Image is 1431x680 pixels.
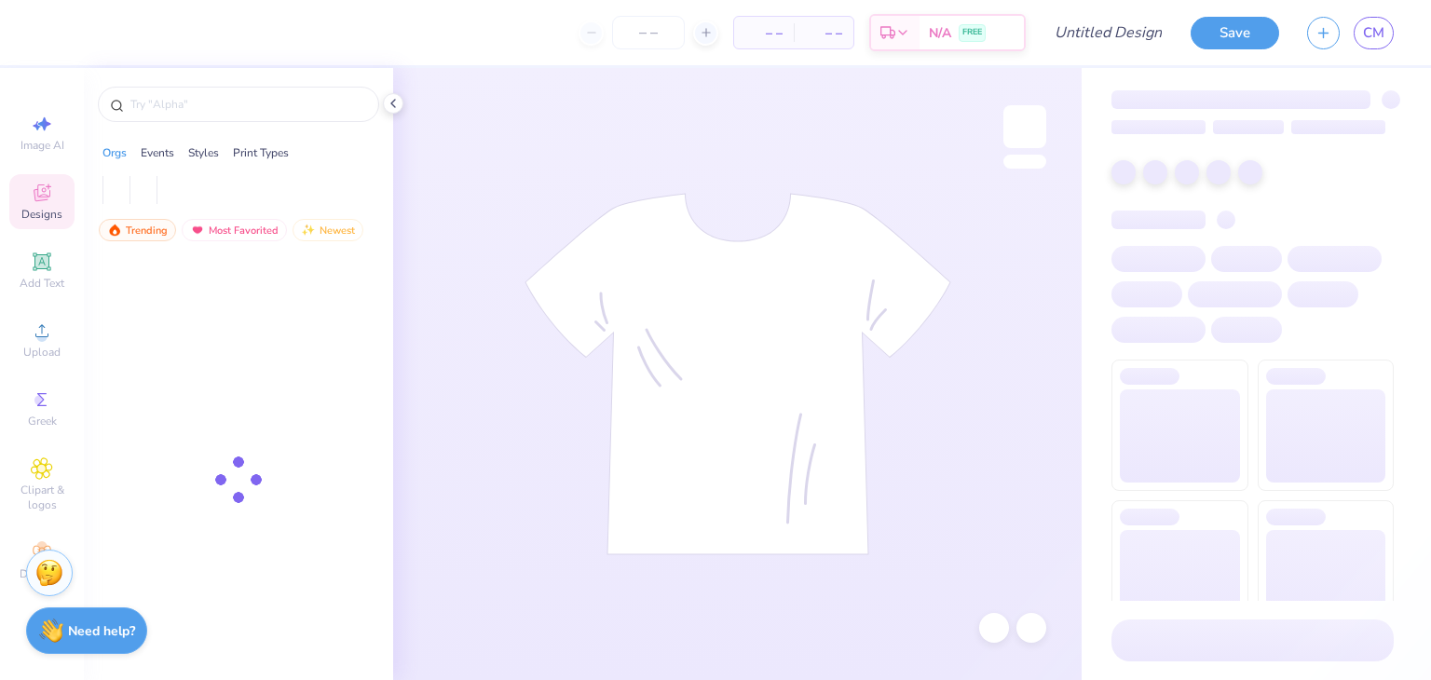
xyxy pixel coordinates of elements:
img: Newest.gif [301,224,316,237]
div: Print Types [233,144,289,161]
span: Upload [23,345,61,360]
div: Trending [99,219,176,241]
div: Newest [293,219,363,241]
input: Untitled Design [1040,14,1177,51]
span: FREE [962,26,982,39]
div: Orgs [102,144,127,161]
div: Events [141,144,174,161]
img: most_fav.gif [190,224,205,237]
span: Image AI [20,138,64,153]
span: Clipart & logos [9,483,75,512]
span: N/A [929,23,951,43]
a: CM [1354,17,1394,49]
span: – – [805,23,842,43]
span: Greek [28,414,57,428]
img: tee-skeleton.svg [525,193,951,555]
span: Decorate [20,566,64,581]
span: CM [1363,22,1384,44]
span: Designs [21,207,62,222]
input: Try "Alpha" [129,95,367,114]
button: Save [1191,17,1279,49]
input: – – [612,16,685,49]
div: Most Favorited [182,219,287,241]
span: – – [745,23,783,43]
strong: Need help? [68,622,135,640]
span: Add Text [20,276,64,291]
div: Styles [188,144,219,161]
img: trending.gif [107,224,122,237]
